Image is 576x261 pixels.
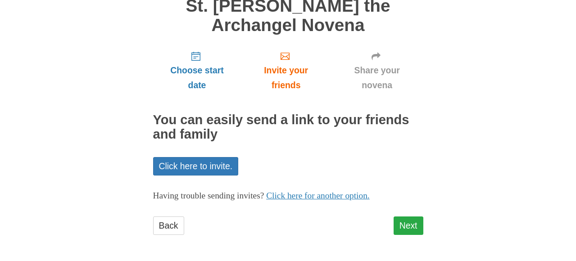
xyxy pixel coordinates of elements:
[153,191,264,200] span: Having trouble sending invites?
[340,63,414,93] span: Share your novena
[250,63,322,93] span: Invite your friends
[153,113,423,142] h2: You can easily send a link to your friends and family
[266,191,370,200] a: Click here for another option.
[153,216,184,235] a: Back
[153,157,239,175] a: Click here to invite.
[241,44,331,97] a: Invite your friends
[331,44,423,97] a: Share your novena
[153,44,241,97] a: Choose start date
[394,216,423,235] a: Next
[162,63,232,93] span: Choose start date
